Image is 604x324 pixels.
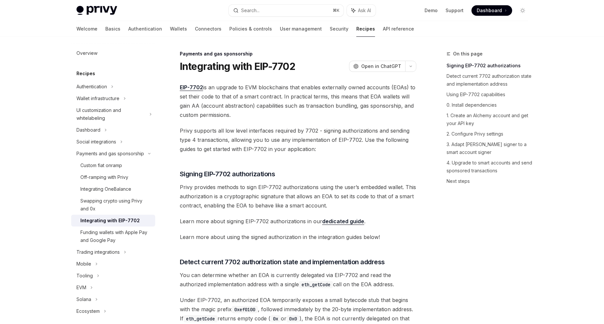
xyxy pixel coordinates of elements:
button: Search...⌘K [229,5,344,16]
a: Policies & controls [229,21,272,37]
button: Open in ChatGPT [349,61,405,72]
div: Solana [76,295,91,303]
span: On this page [453,50,483,58]
a: Swapping crypto using Privy and 0x [71,195,155,215]
a: EIP-7702 [180,84,203,91]
span: is an upgrade to EVM blockchains that enables externally owned accounts (EOAs) to set their code ... [180,83,416,119]
button: Toggle dark mode [517,5,528,16]
code: 0xef0100 [232,306,258,313]
div: Social integrations [76,138,116,146]
a: Authentication [128,21,162,37]
div: Wallet infrastructure [76,95,119,102]
div: Integrating with EIP-7702 [80,217,140,225]
div: Mobile [76,260,91,268]
a: Integrating OneBalance [71,183,155,195]
a: 3. Adapt [PERSON_NAME] signer to a smart account signer [447,139,533,158]
div: EVM [76,284,86,292]
span: Privy provides methods to sign EIP-7702 authorizations using the user’s embedded wallet. This aut... [180,183,416,210]
a: API reference [383,21,414,37]
div: Integrating OneBalance [80,185,131,193]
span: ⌘ K [333,8,340,13]
a: 0. Install dependencies [447,100,533,110]
a: Signing EIP-7702 authorizations [447,60,533,71]
div: Ecosystem [76,307,100,315]
img: light logo [76,6,117,15]
code: 0x [270,315,281,322]
a: Custom fiat onramp [71,160,155,171]
div: Tooling [76,272,93,280]
a: dedicated guide [322,218,364,225]
span: Privy supports all low level interfaces required by 7702 - signing authorizations and sending typ... [180,126,416,154]
div: Authentication [76,83,107,91]
a: 2. Configure Privy settings [447,129,533,139]
a: User management [280,21,322,37]
div: Off-ramping with Privy [80,173,128,181]
code: eth_getCode [299,281,333,288]
a: Recipes [356,21,375,37]
span: Detect current 7702 authorization state and implementation address [180,257,385,267]
a: Basics [105,21,120,37]
h5: Recipes [76,70,95,77]
div: Overview [76,49,97,57]
div: Search... [241,7,260,14]
a: Next steps [447,176,533,186]
span: Signing EIP-7702 authorizations [180,169,275,179]
code: eth_getCode [183,315,218,322]
a: Off-ramping with Privy [71,171,155,183]
a: 4. Upgrade to smart accounts and send sponsored transactions [447,158,533,176]
button: Ask AI [347,5,376,16]
div: Payments and gas sponsorship [180,51,416,57]
a: Funding wallets with Apple Pay and Google Pay [71,227,155,246]
a: Welcome [76,21,97,37]
span: Dashboard [477,7,502,14]
a: 1. Create an Alchemy account and get your API key [447,110,533,129]
a: Wallets [170,21,187,37]
a: Connectors [195,21,221,37]
h1: Integrating with EIP-7702 [180,60,295,72]
a: Security [330,21,348,37]
span: Open in ChatGPT [361,63,401,70]
span: Learn more about signing EIP-7702 authorizations in our . [180,217,416,226]
span: Ask AI [358,7,371,14]
div: Custom fiat onramp [80,162,122,169]
code: 0x0 [286,315,300,322]
span: You can determine whether an EOA is currently delegated via EIP-7702 and read the authorized impl... [180,270,416,289]
a: Overview [71,47,155,59]
div: Funding wallets with Apple Pay and Google Pay [80,228,151,244]
a: Using EIP-7702 capabilities [447,89,533,100]
div: Dashboard [76,126,100,134]
a: Support [446,7,464,14]
a: Detect current 7702 authorization state and implementation address [447,71,533,89]
a: Dashboard [471,5,512,16]
a: Demo [425,7,438,14]
div: Swapping crypto using Privy and 0x [80,197,151,213]
div: UI customization and whitelabeling [76,106,145,122]
div: Payments and gas sponsorship [76,150,144,158]
div: Trading integrations [76,248,120,256]
a: Integrating with EIP-7702 [71,215,155,227]
span: Learn more about using the signed authorization in the integration guides below! [180,232,416,242]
